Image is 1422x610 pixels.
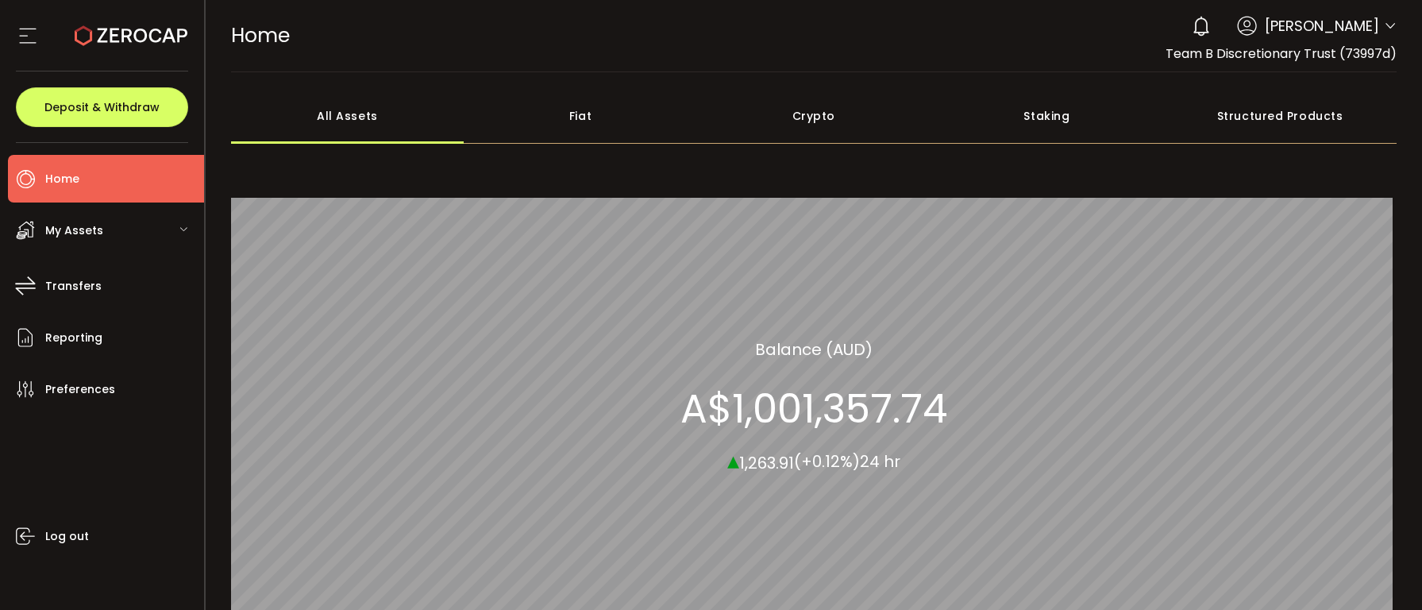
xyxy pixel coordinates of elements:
span: Deposit & Withdraw [44,102,160,113]
div: Fiat [464,88,697,144]
div: Structured Products [1163,88,1397,144]
div: All Assets [231,88,464,144]
span: (+0.12%) [794,450,860,473]
section: Balance (AUD) [755,337,873,361]
button: Deposit & Withdraw [16,87,188,127]
section: A$1,001,357.74 [680,384,947,432]
span: Preferences [45,378,115,401]
iframe: Chat Widget [1343,534,1422,610]
div: Crypto [697,88,931,144]
span: Home [231,21,290,49]
span: 24 hr [860,450,900,473]
span: My Assets [45,219,103,242]
span: Reporting [45,326,102,349]
span: ▴ [727,442,739,477]
div: Staking [931,88,1164,144]
span: 1,263.91 [739,451,794,473]
span: Transfers [45,275,102,298]
span: [PERSON_NAME] [1265,15,1379,37]
span: Log out [45,525,89,548]
span: Home [45,168,79,191]
span: Team B Discretionary Trust (73997d) [1166,44,1397,63]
